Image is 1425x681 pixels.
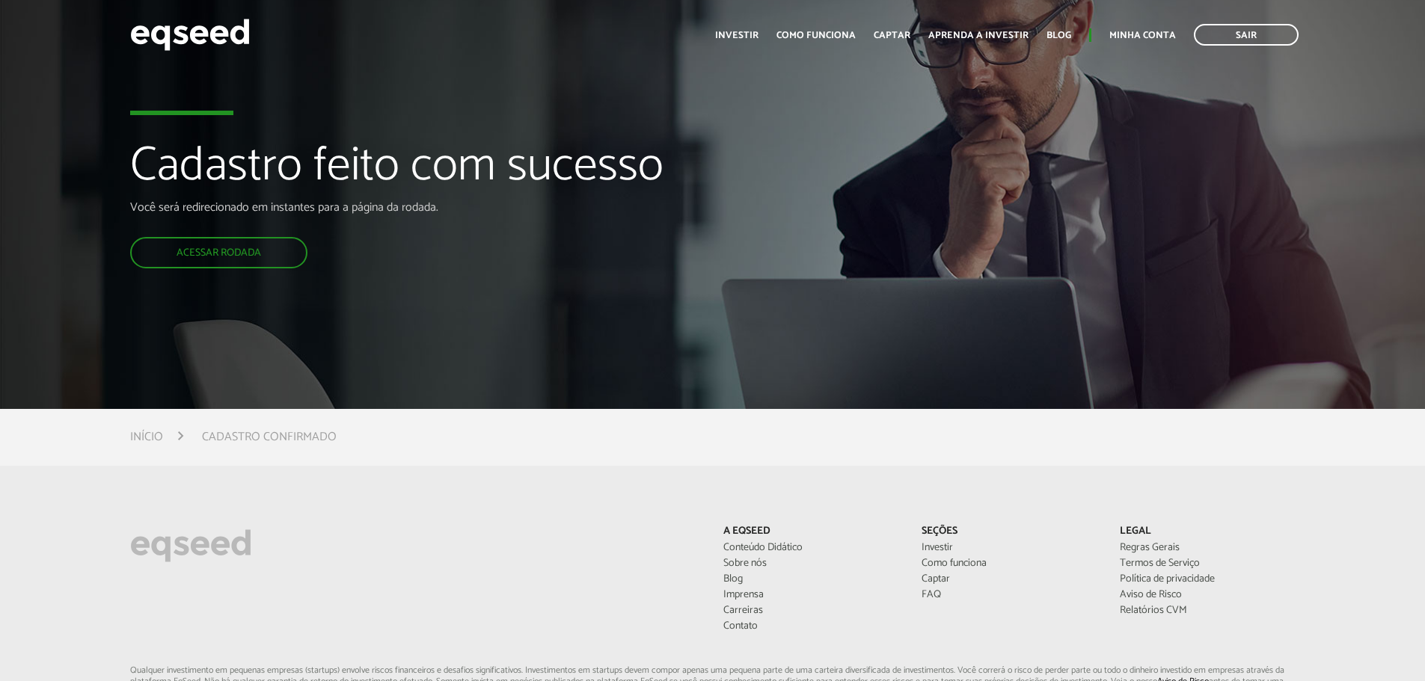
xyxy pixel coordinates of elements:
img: EqSeed [130,15,250,55]
a: Investir [715,31,759,40]
a: Captar [874,31,910,40]
a: Termos de Serviço [1120,558,1296,569]
a: Minha conta [1109,31,1176,40]
p: Seções [922,526,1097,538]
a: Blog [1046,31,1071,40]
p: Legal [1120,526,1296,538]
a: Regras Gerais [1120,543,1296,553]
a: Política de privacidade [1120,574,1296,585]
a: Início [130,431,163,443]
a: Conteúdo Didático [723,543,899,553]
a: Blog [723,574,899,585]
a: Como funciona [776,31,856,40]
a: Aviso de Risco [1120,590,1296,600]
h1: Cadastro feito com sucesso [130,141,821,200]
a: Aprenda a investir [928,31,1029,40]
a: Sair [1194,24,1299,46]
a: Contato [723,621,899,632]
li: Cadastro confirmado [202,427,337,447]
a: Captar [922,574,1097,585]
a: Relatórios CVM [1120,605,1296,616]
a: Carreiras [723,605,899,616]
img: EqSeed Logo [130,526,251,566]
p: A EqSeed [723,526,899,538]
a: Acessar rodada [130,237,307,268]
a: Imprensa [723,590,899,600]
a: Investir [922,543,1097,553]
a: Como funciona [922,558,1097,569]
a: FAQ [922,590,1097,600]
p: Você será redirecionado em instantes para a página da rodada. [130,200,821,215]
a: Sobre nós [723,558,899,569]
